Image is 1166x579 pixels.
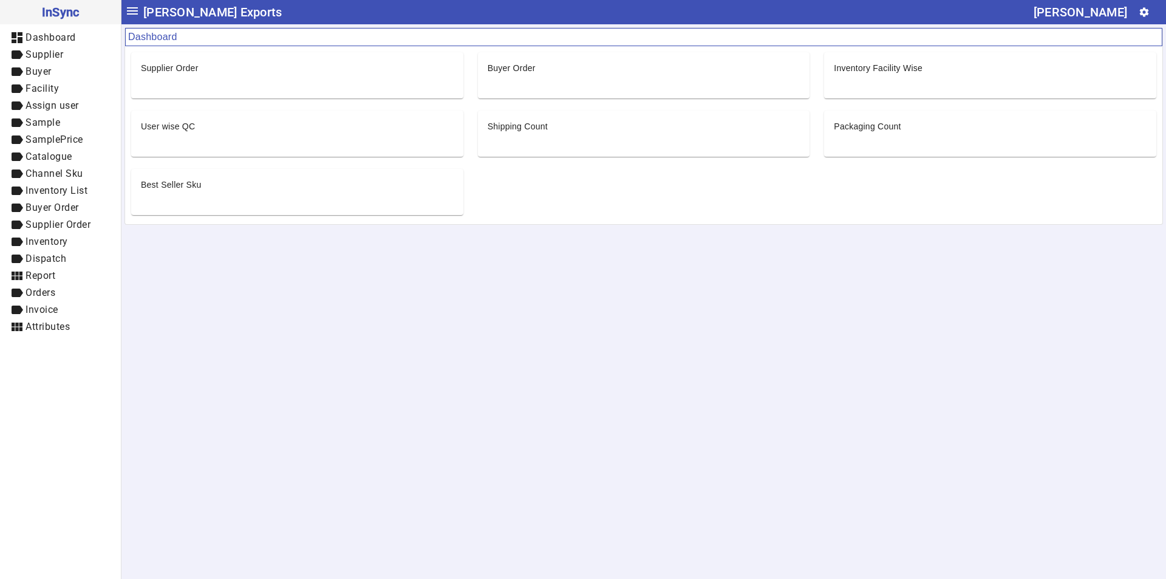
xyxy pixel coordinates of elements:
mat-icon: label [10,183,24,198]
span: InSync [10,2,111,22]
span: Assign user [26,100,79,111]
span: Supplier [26,49,63,60]
mat-icon: settings [1139,7,1150,18]
mat-card-header: User wise QC [131,111,463,132]
span: Dispatch [26,253,66,264]
mat-icon: label [10,200,24,215]
mat-card-header: Dashboard [125,28,1162,46]
mat-icon: label [10,286,24,300]
span: Attributes [26,321,70,332]
mat-icon: view_module [10,320,24,334]
mat-icon: label [10,149,24,164]
mat-icon: label [10,303,24,317]
mat-icon: label [10,132,24,147]
span: Orders [26,287,55,298]
span: Inventory List [26,185,87,196]
mat-card-header: Inventory Facility Wise [824,52,1156,74]
span: Invoice [26,304,58,315]
mat-icon: menu [125,4,140,18]
span: Facility [26,83,59,94]
mat-card-header: Buyer Order [478,52,810,74]
span: Buyer Order [26,202,79,213]
span: [PERSON_NAME] Exports [143,2,282,22]
mat-icon: label [10,235,24,249]
span: Supplier Order [26,219,90,230]
mat-icon: label [10,218,24,232]
span: Buyer [26,66,52,77]
span: Sample [26,117,60,128]
mat-icon: view_module [10,269,24,283]
span: Catalogue [26,151,72,162]
span: Dashboard [26,32,76,43]
mat-icon: label [10,252,24,266]
mat-icon: label [10,47,24,62]
mat-icon: label [10,166,24,181]
span: Channel Sku [26,168,83,179]
mat-icon: label [10,98,24,113]
span: SamplePrice [26,134,83,145]
mat-icon: dashboard [10,30,24,45]
mat-icon: label [10,115,24,130]
div: [PERSON_NAME] [1034,2,1127,22]
span: Report [26,270,55,281]
span: Inventory [26,236,68,247]
mat-icon: label [10,81,24,96]
mat-card-header: Shipping Count [478,111,810,132]
mat-card-header: Best Seller Sku [131,169,463,191]
mat-icon: label [10,64,24,79]
mat-card-header: Packaging Count [824,111,1156,132]
mat-card-header: Supplier Order [131,52,463,74]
